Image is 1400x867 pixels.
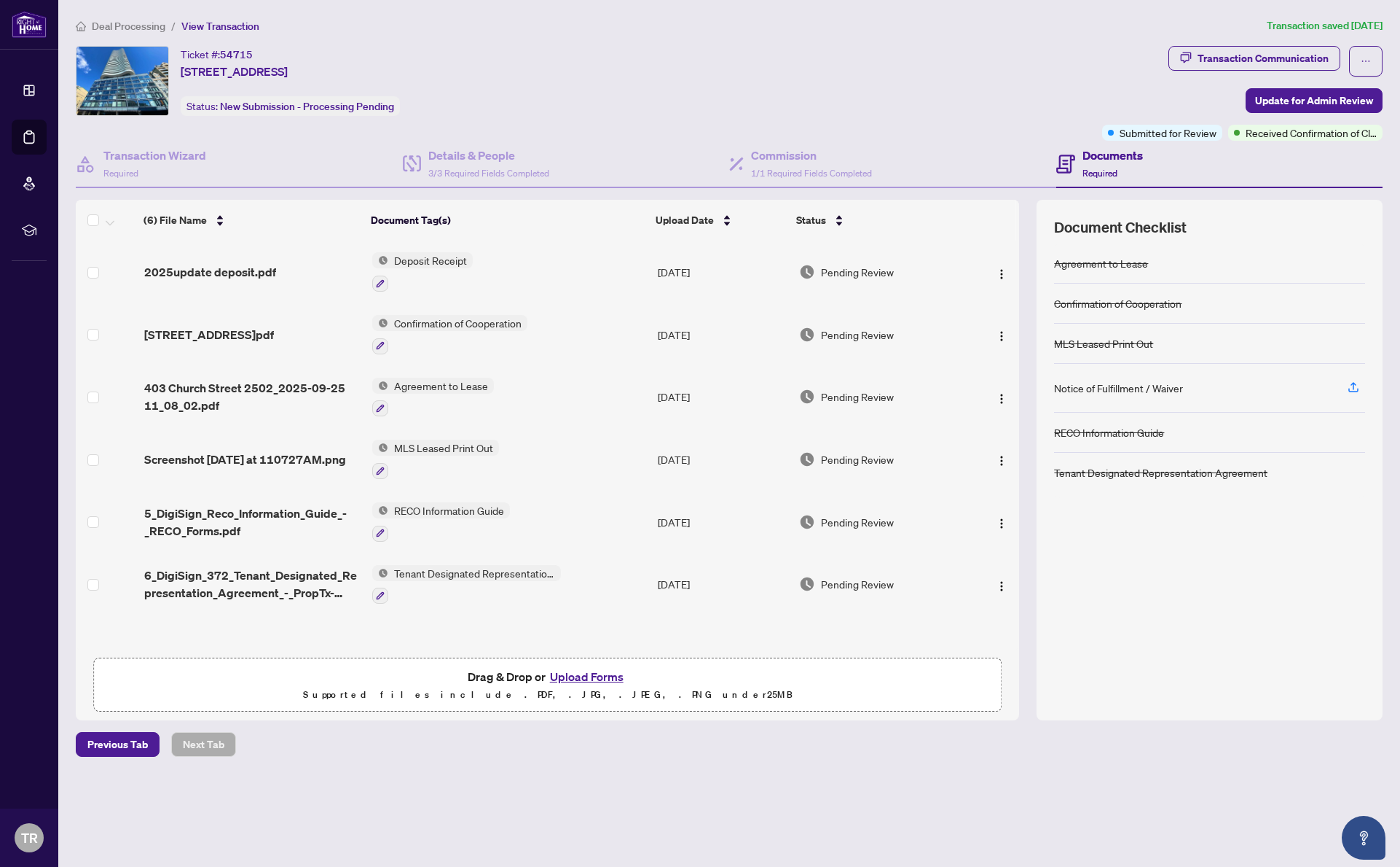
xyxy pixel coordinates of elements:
[1246,88,1383,113] button: Update for Admin Review
[388,252,473,268] span: Deposit Receipt
[76,732,160,757] button: Previous Tab
[1255,89,1373,112] span: Update for Admin Review
[144,451,346,468] span: Screenshot [DATE] at 110727AM.png
[990,572,1013,596] button: Logo
[144,326,274,343] span: [STREET_ADDRESS]pdf
[76,21,86,31] span: home
[799,389,815,405] img: Document Status
[1054,255,1148,271] div: Agreement to Lease
[372,378,494,417] button: Status IconAgreement to Lease
[821,576,894,592] span: Pending Review
[94,658,1001,712] span: Drag & Drop orUpload FormsSupported files include .PDF, .JPG, .JPEG, .PNG under25MB
[652,303,793,366] td: [DATE]
[652,553,793,616] td: [DATE]
[220,48,253,61] span: 54715
[372,315,527,354] button: Status IconConfirmation of Cooperation
[144,505,361,540] span: 5_DigiSign_Reco_Information_Guide_-_RECO_Forms.pdf
[372,252,473,292] button: Status IconDeposit Receipt
[652,241,793,303] td: [DATE]
[388,440,499,456] span: MLS Leased Print Out
[171,18,176,34] li: /
[1120,125,1216,141] span: Submitted for Review
[87,733,148,756] span: Previous Tab
[996,393,1007,405] img: Logo
[652,428,793,491] td: [DATE]
[365,200,650,241] th: Document Tag(s)
[821,514,894,530] span: Pending Review
[103,686,992,704] p: Supported files include .PDF, .JPG, .JPEG, .PNG under 25 MB
[372,378,388,394] img: Status Icon
[372,565,388,581] img: Status Icon
[1054,380,1183,396] div: Notice of Fulfillment / Waiver
[1168,46,1340,71] button: Transaction Communication
[103,168,138,179] span: Required
[799,327,815,343] img: Document Status
[1082,147,1143,164] h4: Documents
[656,212,714,228] span: Upload Date
[103,147,206,164] h4: Transaction Wizard
[546,667,628,686] button: Upload Forms
[388,315,527,331] span: Confirmation of Cooperation
[388,565,561,581] span: Tenant Designated Representation Agreement
[144,379,361,414] span: 403 Church Street 2502_2025-09-25 11_08_02.pdf
[143,212,207,228] span: (6) File Name
[996,455,1007,467] img: Logo
[652,366,793,429] td: [DATE]
[181,63,288,80] span: [STREET_ADDRESS]
[388,502,510,518] span: RECO Information Guide
[220,100,394,113] span: New Submission - Processing Pending
[1054,335,1153,351] div: MLS Leased Print Out
[428,147,549,164] h4: Details & People
[388,378,494,394] span: Agreement to Lease
[181,96,400,116] div: Status:
[428,168,549,179] span: 3/3 Required Fields Completed
[990,260,1013,284] button: Logo
[1082,168,1117,179] span: Required
[181,20,259,33] span: View Transaction
[799,264,815,280] img: Document Status
[821,451,894,467] span: Pending Review
[372,502,388,518] img: Status Icon
[144,263,276,281] span: 2025update deposit.pdf
[21,828,38,848] span: TR
[821,327,894,343] span: Pending Review
[372,565,561,604] button: Status IconTenant Designated Representation Agreement
[1054,424,1164,440] div: RECO Information Guide
[1246,125,1377,141] span: Received Confirmation of Closing
[1267,18,1383,34] article: Transaction saved [DATE]
[790,200,966,241] th: Status
[821,264,894,280] span: Pending Review
[650,200,790,241] th: Upload Date
[372,440,499,479] button: Status IconMLS Leased Print Out
[990,323,1013,346] button: Logo
[751,147,872,164] h4: Commission
[996,518,1007,529] img: Logo
[12,11,47,38] img: logo
[138,200,365,241] th: (6) File Name
[1361,56,1371,66] span: ellipsis
[372,315,388,331] img: Status Icon
[990,510,1013,534] button: Logo
[996,330,1007,342] img: Logo
[799,451,815,467] img: Document Status
[372,252,388,268] img: Status Icon
[1054,295,1181,311] div: Confirmation of Cooperation
[372,440,388,456] img: Status Icon
[751,168,872,179] span: 1/1 Required Fields Completed
[652,491,793,553] td: [DATE]
[171,732,236,757] button: Next Tab
[990,448,1013,471] button: Logo
[799,576,815,592] img: Document Status
[799,514,815,530] img: Document Status
[76,47,168,115] img: IMG-C12271565_1.jpg
[1054,217,1187,238] span: Document Checklist
[821,389,894,405] span: Pending Review
[468,667,628,686] span: Drag & Drop or
[796,212,826,228] span: Status
[1342,816,1385,860] button: Open asap
[92,20,165,33] span: Deal Processing
[990,385,1013,408] button: Logo
[1198,47,1329,70] div: Transaction Communication
[144,567,361,602] span: 6_DigiSign_372_Tenant_Designated_Representation_Agreement_-_PropTx-[PERSON_NAME].pdf
[1054,464,1267,481] div: Tenant Designated Representation Agreement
